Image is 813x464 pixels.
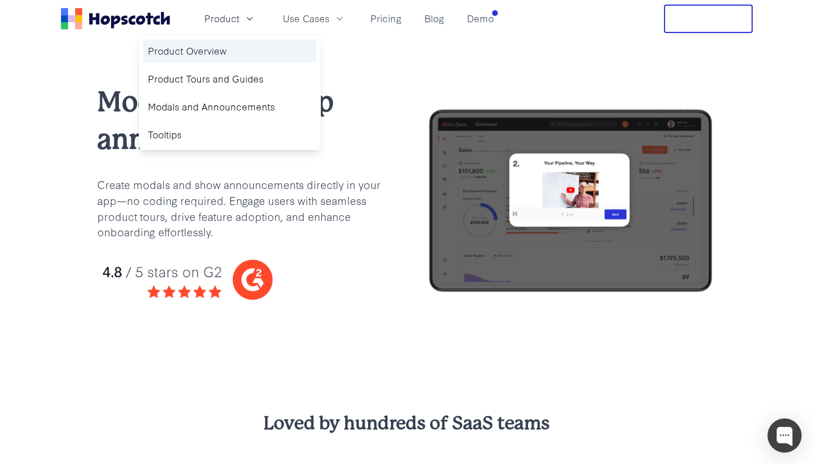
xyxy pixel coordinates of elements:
[420,9,449,28] a: Blog
[463,9,498,28] a: Demo
[143,123,316,146] a: Tooltips
[197,9,262,28] button: Product
[366,9,406,28] a: Pricing
[97,176,389,240] p: Create modals and show announcements directly in your app—no coding required. Engage users with s...
[143,67,316,91] a: Product Tours and Guides
[61,411,753,436] h3: Loved by hundreds of SaaS teams
[143,39,316,63] a: Product Overview
[664,5,753,33] button: Free Trial
[425,108,716,295] img: hopscotch-feature-adoption-tooltips-2
[97,83,389,158] h1: Modals and in-app announcements
[97,253,389,306] img: hopscotch g2
[61,8,170,30] a: Home
[283,11,329,26] span: Use Cases
[276,9,352,28] button: Use Cases
[143,95,316,118] a: Modals and Announcements
[204,11,240,26] span: Product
